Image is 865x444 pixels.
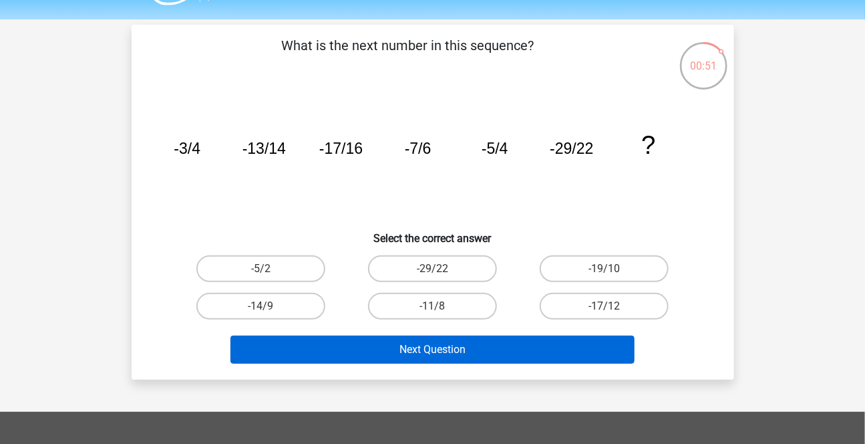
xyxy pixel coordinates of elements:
[368,293,497,320] label: -11/8
[550,140,593,157] tspan: -29/22
[404,140,431,157] tspan: -7/6
[153,221,713,245] h6: Select the correct answer
[368,255,497,282] label: -29/22
[540,293,669,320] label: -17/12
[242,140,285,157] tspan: -13/14
[319,140,362,157] tspan: -17/16
[481,140,508,157] tspan: -5/4
[196,255,325,282] label: -5/2
[540,255,669,282] label: -19/10
[230,336,635,364] button: Next Question
[174,140,200,157] tspan: -3/4
[153,35,663,76] p: What is the next number in this sequence?
[679,41,729,74] div: 00:51
[196,293,325,320] label: -14/9
[641,130,655,159] tspan: ?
